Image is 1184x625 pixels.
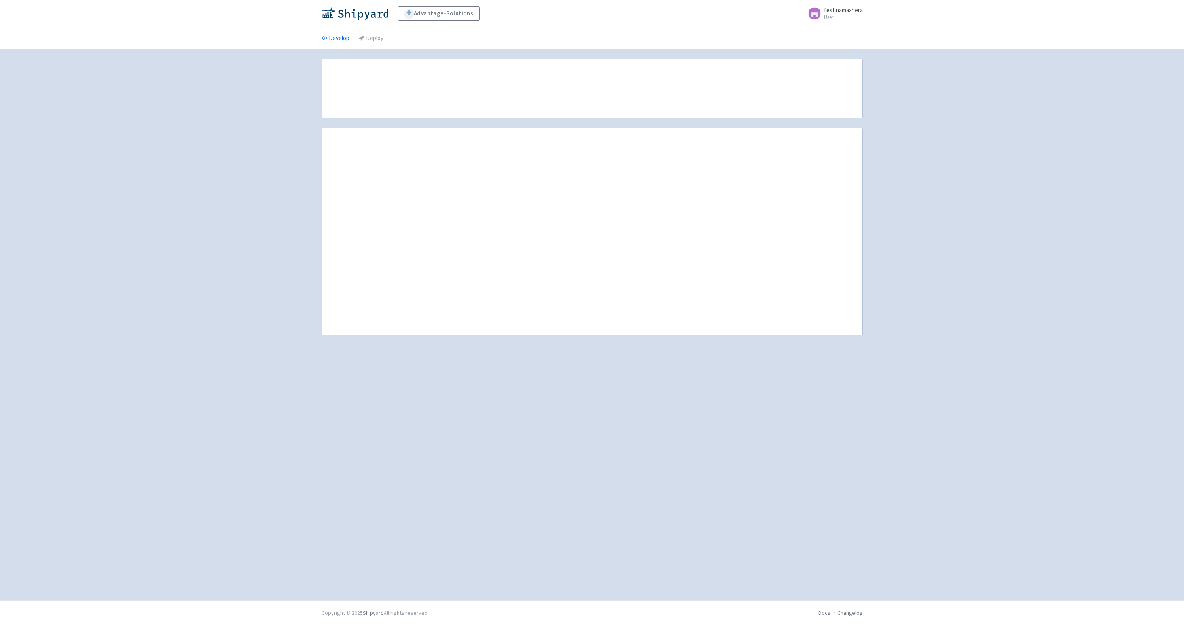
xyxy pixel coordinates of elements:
[824,15,863,20] small: User
[359,27,383,49] a: Deploy
[818,609,830,616] a: Docs
[322,27,349,49] a: Develop
[837,609,863,616] a: Changelog
[322,7,388,20] img: Shipyard logo
[363,609,384,616] a: Shipyard
[398,6,480,21] a: Advantage-Solutions
[824,6,863,14] span: festinamaxhera
[803,7,863,20] a: festinamaxhera User
[322,609,429,617] div: Copyright © 2025 All rights reserved.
